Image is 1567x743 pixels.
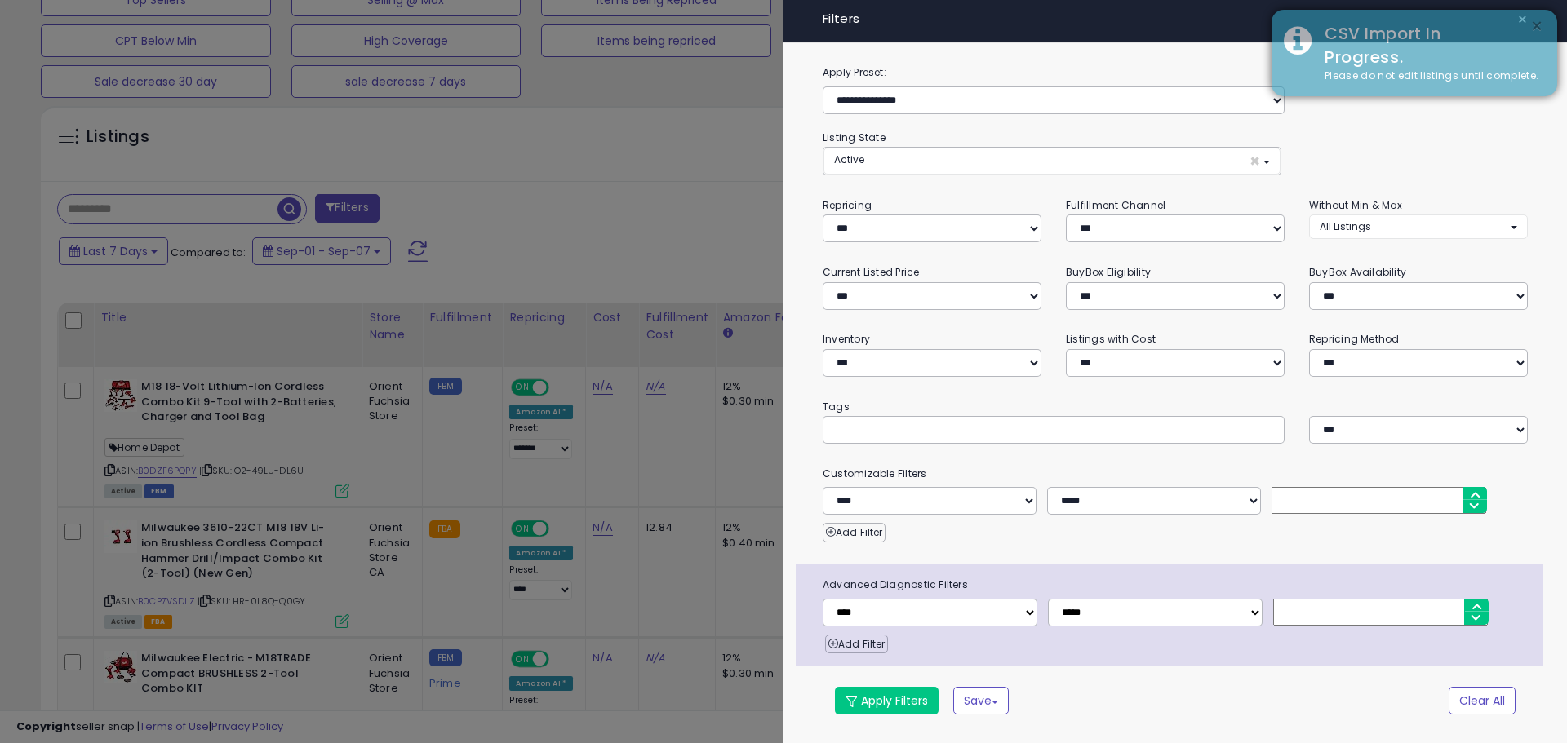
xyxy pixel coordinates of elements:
small: Repricing [823,198,872,212]
label: Apply Preset: [810,64,1540,82]
small: Repricing Method [1309,332,1400,346]
button: Add Filter [825,635,888,654]
button: Active × [823,148,1281,175]
small: Listings with Cost [1066,332,1156,346]
div: Please do not edit listings until complete. [1312,69,1545,84]
button: Add Filter [823,523,886,542]
small: BuyBox Eligibility [1066,265,1151,279]
small: Inventory [823,332,870,346]
span: × [1250,153,1260,170]
h4: Filters [823,12,1528,26]
small: Current Listed Price [823,265,919,279]
button: × [1530,16,1543,37]
small: Customizable Filters [810,465,1540,483]
small: Fulfillment Channel [1066,198,1165,212]
span: Active [834,153,864,166]
span: All Listings [1320,219,1371,233]
button: × [1511,8,1534,31]
span: Advanced Diagnostic Filters [810,576,1543,594]
small: Tags [810,398,1540,416]
small: Without Min & Max [1309,198,1403,212]
small: Listing State [823,130,886,144]
div: CSV Import In Progress. [1312,22,1545,69]
button: Apply Filters [835,687,939,714]
small: BuyBox Availability [1309,265,1406,279]
button: Clear All [1449,687,1516,714]
span: × [1517,8,1528,31]
button: All Listings [1309,214,1528,238]
button: Save [953,687,1009,714]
